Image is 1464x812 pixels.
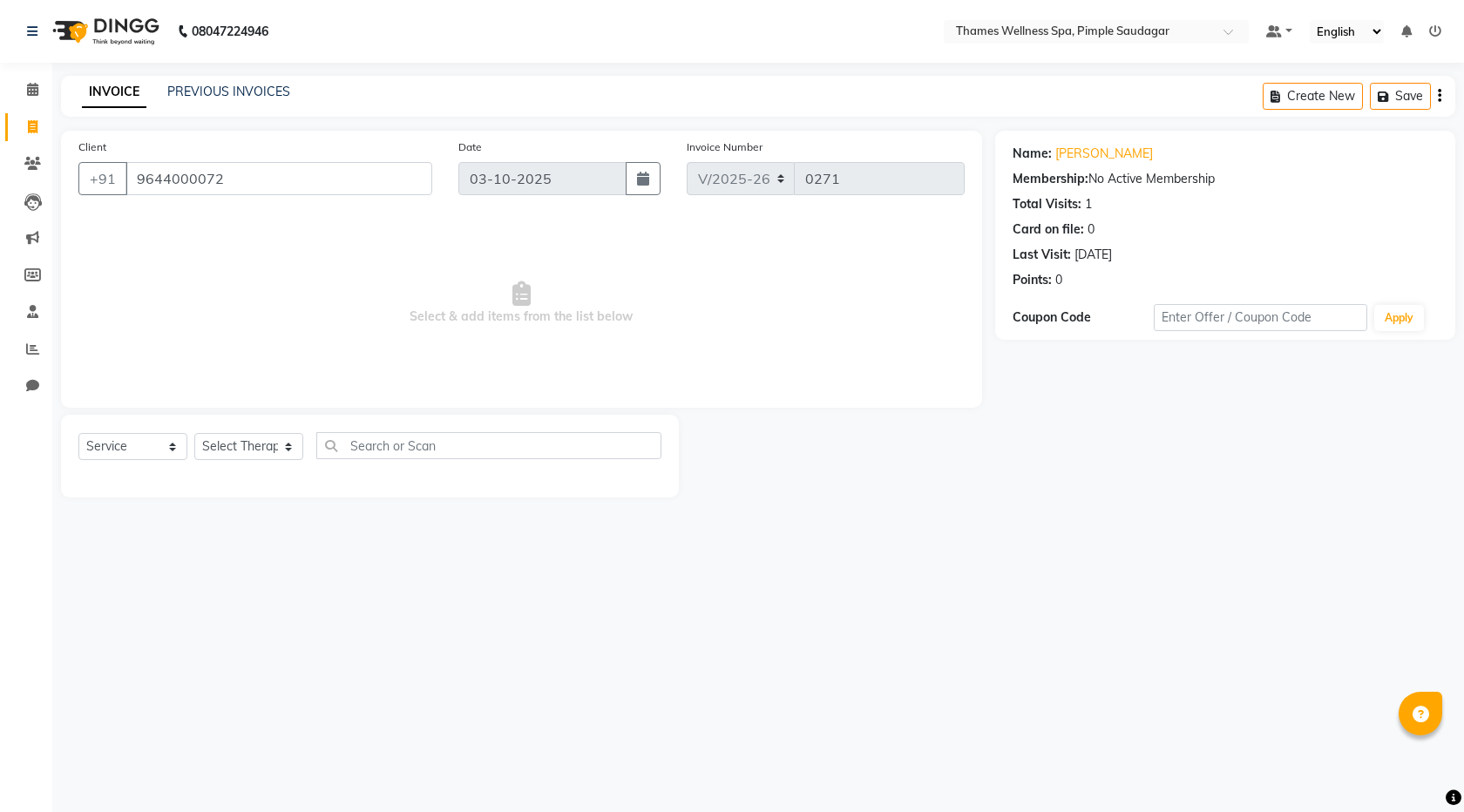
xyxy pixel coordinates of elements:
label: Client [78,139,106,155]
div: Name: [1013,145,1052,163]
iframe: chat widget [1391,742,1447,795]
img: logo [44,7,164,56]
input: Search or Scan [316,432,661,459]
div: 0 [1055,271,1062,289]
button: Save [1370,83,1431,110]
button: Apply [1374,305,1424,331]
div: Card on file: [1013,220,1084,239]
label: Date [458,139,482,155]
div: Membership: [1013,170,1088,188]
div: Last Visit: [1013,246,1071,264]
input: Enter Offer / Coupon Code [1154,304,1366,331]
span: Select & add items from the list below [78,216,965,390]
div: No Active Membership [1013,170,1438,188]
b: 08047224946 [192,7,268,56]
div: 1 [1085,195,1092,213]
div: Points: [1013,271,1052,289]
div: [DATE] [1074,246,1112,264]
div: 0 [1088,220,1095,239]
a: INVOICE [82,77,146,108]
a: [PERSON_NAME] [1055,145,1153,163]
a: PREVIOUS INVOICES [167,84,290,99]
label: Invoice Number [687,139,762,155]
input: Search by Name/Mobile/Email/Code [125,162,432,195]
button: +91 [78,162,127,195]
div: Coupon Code [1013,308,1155,327]
div: Total Visits: [1013,195,1081,213]
button: Create New [1263,83,1363,110]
